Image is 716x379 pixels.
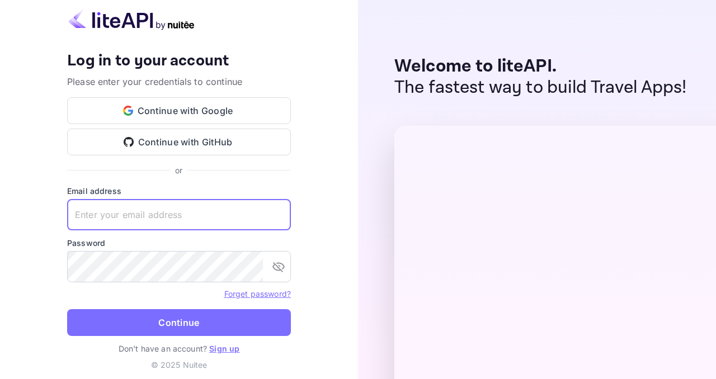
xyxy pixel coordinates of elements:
[267,255,290,278] button: toggle password visibility
[67,237,291,249] label: Password
[67,343,291,354] p: Don't have an account?
[67,309,291,336] button: Continue
[209,344,239,353] a: Sign up
[67,75,291,88] p: Please enter your credentials to continue
[67,97,291,124] button: Continue with Google
[224,288,291,299] a: Forget password?
[175,164,182,176] p: or
[394,77,687,98] p: The fastest way to build Travel Apps!
[394,56,687,77] p: Welcome to liteAPI.
[67,51,291,71] h4: Log in to your account
[67,129,291,155] button: Continue with GitHub
[224,289,291,299] a: Forget password?
[67,185,291,197] label: Email address
[67,359,291,371] p: © 2025 Nuitee
[67,199,291,230] input: Enter your email address
[67,8,196,30] img: liteapi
